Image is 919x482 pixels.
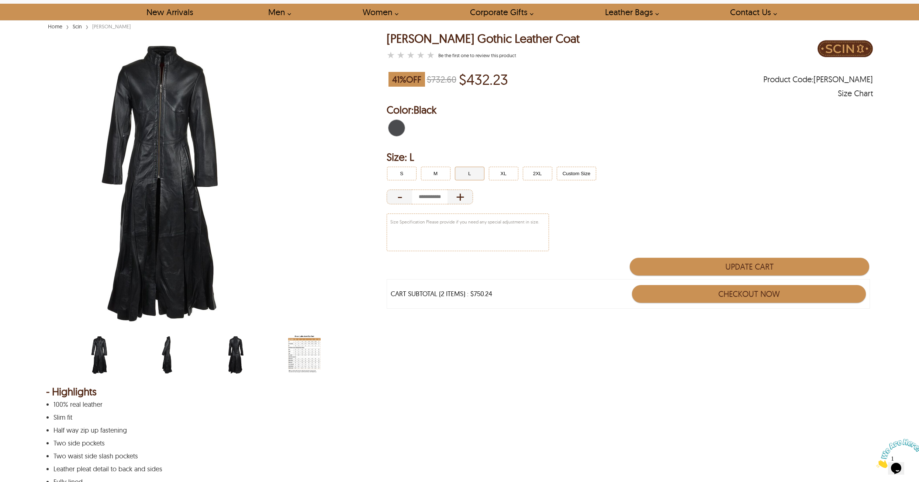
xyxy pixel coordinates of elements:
[818,32,873,67] a: Brand Logo PDP Image
[397,51,405,59] label: 2 rating
[818,32,873,65] img: Brand Logo PDP Image
[387,167,417,180] button: Click to select S
[455,167,484,180] button: Click to select L
[523,167,552,180] button: Click to select 2XL
[53,465,864,473] p: Leather pleat detail to back and sides
[427,74,456,85] strike: $732.60
[489,167,518,180] button: Click to select XL
[387,214,549,251] textarea: Size Specification Please provide if you need any special adjustment in size.
[448,190,473,204] div: Increase Quantity of Item
[459,71,508,88] p: Price of $432.23
[90,23,132,30] div: [PERSON_NAME]
[631,312,869,333] iframe: PayPal
[722,4,781,20] a: contact-us
[387,118,407,138] div: Black
[838,90,873,97] div: Size Chart
[387,103,873,117] h2: Selected Color: by Black
[387,51,395,59] label: 1 rating
[66,20,69,33] span: ›
[391,290,492,298] div: CART SUBTOTAL (2 ITEMS) : $750.24
[46,23,64,30] a: Home
[53,452,864,460] p: Two waist side slash pockets
[53,427,864,434] p: Half way zip up fastening
[71,23,84,30] a: Scin
[421,167,450,180] button: Click to select M
[288,334,349,377] div: women-leather-jacket-size-chart-min.jpg
[220,334,252,375] img: scin-13177w-black-back.jpg
[220,334,281,377] div: scin-13177w-black-back.jpg
[387,190,412,204] div: Decrease Quantity of Item
[53,440,864,447] p: Two side pockets
[414,103,436,116] span: Black
[152,334,213,377] div: scin-13177w-black-side.jpg
[387,50,436,60] a: Nyla Gothic Leather Coat }
[138,4,201,20] a: Shop New Arrivals
[53,401,864,408] p: 100% real leather
[387,150,873,164] h2: Selected Filter by Size: L
[387,32,580,45] div: [PERSON_NAME] Gothic Leather Coat
[53,414,864,421] p: Slim fit
[426,51,435,59] label: 5 rating
[462,4,538,20] a: Shop Leather Corporate Gifts
[288,334,321,375] img: women-leather-jacket-size-chart-min.jpg
[388,72,425,87] span: 41 % OFF
[152,334,184,375] img: scin-13177w-black-side.jpg
[417,51,425,59] label: 4 rating
[763,76,873,83] span: Product Code: NYLA
[46,32,285,331] img: scin-13177w-black.jpg
[557,167,597,180] button: Click to select Custom Size
[597,4,663,20] a: Shop Leather Bags
[84,334,145,377] div: scin-13177w-black.jpg
[438,52,516,58] a: Nyla Gothic Leather Coat }
[630,258,869,275] button: Update Cart
[387,32,580,45] h1: Nyla Gothic Leather Coat
[84,334,116,375] img: scin-13177w-black.jpg
[46,388,873,395] div: - Highlights
[260,4,295,20] a: shop men's leather jackets
[86,20,89,33] span: ›
[3,3,6,9] span: 1
[873,436,919,471] iframe: chat widget
[354,4,403,20] a: Shop Women Leather Jackets
[3,3,49,32] img: Chat attention grabber
[407,51,415,59] label: 3 rating
[632,285,866,303] button: Checkout Now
